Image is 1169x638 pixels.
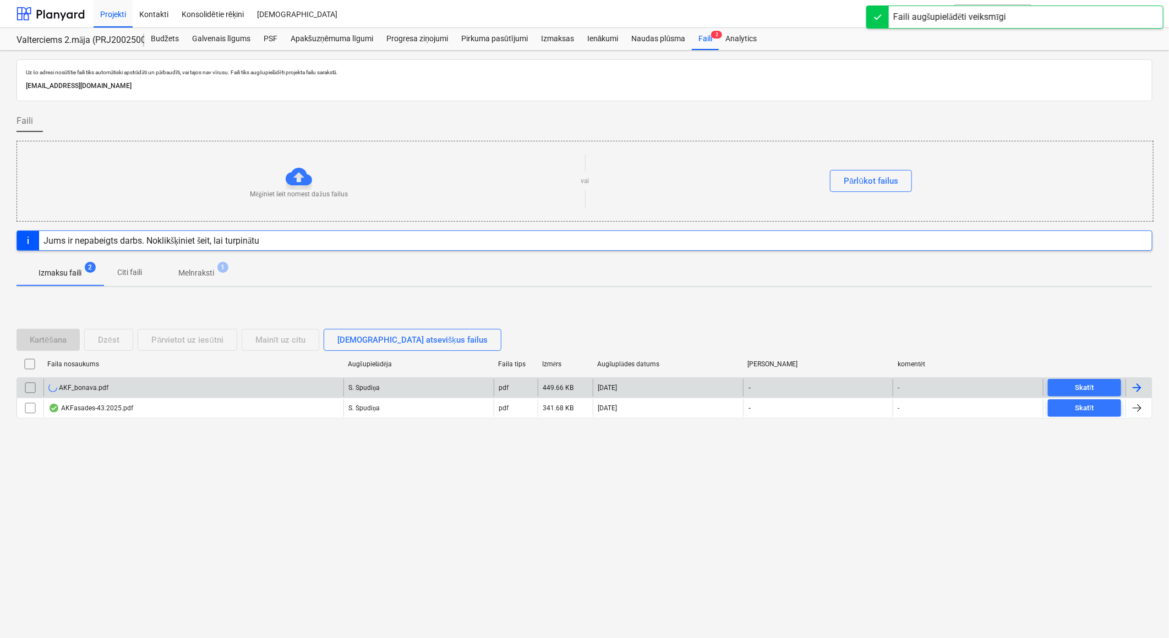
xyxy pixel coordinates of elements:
[48,404,133,413] div: AKFasades-43.2025.pdf
[893,10,1006,24] div: Faili augšupielādēti veiksmīgi
[542,360,588,369] div: Izmērs
[748,383,752,393] span: -
[455,28,534,50] a: Pirkuma pasūtījumi
[26,69,1143,76] p: Uz šo adresi nosūtītie faili tiks automātiski apstrādāti un pārbaudīti, vai tajos nav vīrusu. Fai...
[543,404,573,412] div: 341.68 KB
[1114,585,1169,638] iframe: Chat Widget
[543,384,573,392] div: 449.66 KB
[250,190,348,199] p: Mēģiniet šeit nomest dažus failus
[144,28,185,50] a: Budžets
[1075,382,1094,394] div: Skatīt
[625,28,692,50] a: Naudas plūsma
[348,404,380,413] p: S. Spudiņa
[48,383,108,392] div: AKF_bonava.pdf
[719,28,763,50] a: Analytics
[898,384,899,392] div: -
[185,28,257,50] a: Galvenais līgums
[17,141,1154,222] div: Mēģiniet šeit nomest dažus failusvaiPārlūkot failus
[17,35,131,46] div: Valterciems 2.māja (PRJ2002500) - 2601936
[747,360,889,368] div: [PERSON_NAME]
[26,80,1143,92] p: [EMAIL_ADDRESS][DOMAIN_NAME]
[499,384,509,392] div: pdf
[117,267,143,278] p: Citi faili
[498,360,533,368] div: Faila tips
[581,177,589,186] p: vai
[597,360,739,369] div: Augšuplādes datums
[844,174,898,188] div: Pārlūkot failus
[284,28,380,50] a: Apakšuzņēmuma līgumi
[598,404,617,412] div: [DATE]
[711,31,722,38] span: 2
[178,267,214,279] p: Melnraksti
[17,114,33,128] span: Faili
[692,28,719,50] a: Faili2
[85,262,96,273] span: 2
[47,360,339,368] div: Faila nosaukums
[380,28,455,50] a: Progresa ziņojumi
[337,333,488,347] div: [DEMOGRAPHIC_DATA] atsevišķus failus
[898,360,1039,369] div: komentēt
[898,404,899,412] div: -
[43,235,260,246] div: Jums ir nepabeigts darbs. Noklikšķiniet šeit, lai turpinātu
[348,360,489,369] div: Augšupielādēja
[324,329,501,351] button: [DEMOGRAPHIC_DATA] atsevišķus failus
[534,28,581,50] a: Izmaksas
[499,404,509,412] div: pdf
[48,404,59,413] div: OCR pabeigts
[1048,399,1121,417] button: Skatīt
[581,28,625,50] a: Ienākumi
[1075,402,1094,415] div: Skatīt
[748,404,752,413] span: -
[217,262,228,273] span: 1
[348,383,380,393] p: S. Spudiņa
[598,384,617,392] div: [DATE]
[257,28,284,50] a: PSF
[48,383,57,392] div: Notiek OCR
[692,28,719,50] div: Faili
[830,170,912,192] button: Pārlūkot failus
[1048,379,1121,397] button: Skatīt
[39,267,81,279] p: Izmaksu faili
